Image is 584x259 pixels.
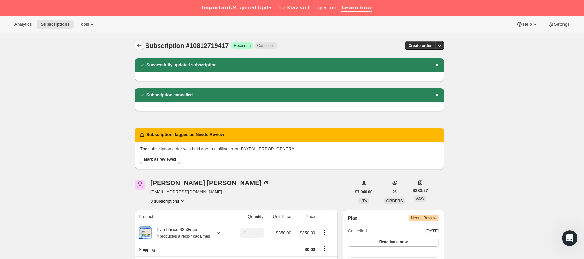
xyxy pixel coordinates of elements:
[293,210,317,224] th: Price
[319,245,329,252] button: Shipping actions
[145,42,229,49] span: Subscription #10812719417
[416,196,424,201] span: AOV
[348,228,367,234] span: Cancelled
[523,22,532,27] span: Help
[41,22,70,27] span: Subscriptions
[152,226,210,239] div: Plan básico $350/mes
[202,5,233,11] b: Important:
[432,61,441,70] button: Descartar notificación
[139,226,152,239] img: product img
[146,92,194,98] h2: Subscription cancelled.
[341,5,372,12] a: Learn how
[150,180,269,186] div: [PERSON_NAME] [PERSON_NAME]
[413,187,428,194] span: $283.57
[348,238,439,247] button: Reactivate now
[144,157,176,162] span: Mark as reviewed
[411,215,436,221] span: Needs Review
[150,189,269,195] span: [EMAIL_ADDRESS][DOMAIN_NAME]
[409,43,432,48] span: Create order
[135,210,231,224] th: Product
[150,198,186,204] button: Product actions
[405,41,436,50] button: Create order
[135,242,231,256] th: Shipping
[544,20,574,29] button: Settings
[75,20,99,29] button: Tools
[14,22,32,27] span: Analytics
[157,234,210,239] small: 4 productos a recibir cada mes
[392,189,396,195] span: 28
[231,210,266,224] th: Quantity
[379,239,408,245] span: Reactivate now
[355,189,372,195] span: $7,940.00
[351,187,376,197] button: $7,940.00
[257,43,274,48] span: Cancelled
[386,199,403,203] span: ORDERS
[425,228,439,234] span: [DATE]
[360,199,367,203] span: LTV
[10,20,35,29] button: Analytics
[202,5,336,11] div: Required Update for Klaviyo Integration
[388,187,400,197] button: 28
[146,62,218,68] h2: Successfully updated subscription.
[432,90,441,100] button: Descartar notificación
[37,20,74,29] button: Subscriptions
[140,155,180,164] button: Mark as reviewed
[512,20,542,29] button: Help
[135,180,145,190] span: Karen Olmos Vazquez
[266,210,293,224] th: Unit Price
[234,43,251,48] span: Recurring
[319,229,329,236] button: Product actions
[348,215,358,221] h2: Plan
[135,41,144,50] button: Subscriptions
[276,230,291,235] span: $350.00
[79,22,89,27] span: Tools
[554,22,570,27] span: Settings
[562,230,577,246] iframe: Intercom live chat
[300,230,315,235] span: $350.00
[146,131,224,138] h2: Subscription flagged as Needs Review
[140,146,439,152] p: The subscription order was held due to a billing error: PAYPAL_ERROR_GENERAL
[305,247,315,252] span: $0.00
